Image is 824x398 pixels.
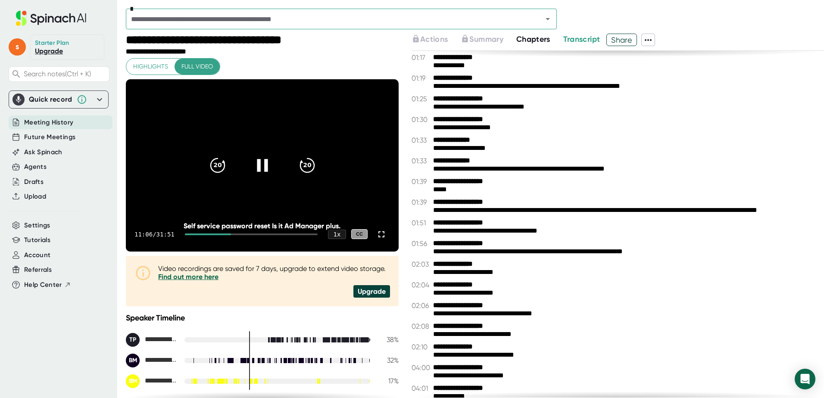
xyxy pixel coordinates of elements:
a: Find out more here [158,273,218,281]
span: 01:17 [412,53,431,62]
span: 02:08 [412,322,431,330]
span: 04:00 [412,364,431,372]
div: Quick record [29,95,72,104]
div: Starter Plan [35,39,69,47]
span: 02:04 [412,281,431,289]
button: Summary [461,34,503,45]
div: 11:06 / 31:51 [134,231,175,238]
span: 01:39 [412,198,431,206]
span: 01:56 [412,239,431,248]
button: Settings [24,221,50,230]
button: Upload [24,192,46,202]
span: 01:51 [412,219,431,227]
div: Byers, Michael [126,354,178,367]
div: TP [126,333,140,347]
button: Drafts [24,177,44,187]
span: Highlights [133,61,168,72]
span: Chapters [516,34,550,44]
button: Chapters [516,34,550,45]
button: Open [542,13,554,25]
div: 32 % [377,356,399,364]
button: Share [606,34,637,46]
div: 38 % [377,336,399,344]
button: Actions [412,34,448,45]
div: Thuahnai, Peter [126,333,178,347]
span: 04:01 [412,384,431,392]
div: CC [351,229,368,239]
div: Open Intercom Messenger [795,369,815,389]
div: Quick record [12,91,105,108]
button: Help Center [24,280,71,290]
div: Self service password reset Is it Ad Manager plus. [153,222,371,230]
span: 02:03 [412,260,431,268]
span: Full video [181,61,213,72]
span: 01:30 [412,115,431,124]
span: Actions [420,34,448,44]
button: Transcript [563,34,600,45]
div: BM [126,354,140,367]
button: Tutorials [24,235,50,245]
div: Upgrade to access [412,34,461,46]
div: BM [126,374,140,388]
button: Referrals [24,265,52,275]
div: 17 % [377,377,399,385]
button: Meeting History [24,118,73,127]
button: Full video [175,59,220,75]
span: Help Center [24,280,62,290]
button: Account [24,250,50,260]
a: Upgrade [35,47,63,55]
span: 01:25 [412,95,431,103]
span: 01:33 [412,136,431,144]
span: 01:39 [412,177,431,186]
span: 01:19 [412,74,431,82]
span: 01:33 [412,157,431,165]
span: Summary [469,34,503,44]
button: Highlights [126,59,175,75]
div: Speaker Timeline [126,313,399,323]
div: Upgrade to access [461,34,516,46]
span: s [9,38,26,56]
span: Share [607,32,637,47]
div: Video recordings are saved for 7 days, upgrade to extend video storage. [158,264,390,281]
div: Upgrade [353,285,390,298]
div: 1 x [328,230,346,239]
div: Bernazzoli, Matthew [126,374,178,388]
button: Agents [24,162,47,172]
button: Future Meetings [24,132,75,142]
span: 02:06 [412,302,431,310]
span: Search notes (Ctrl + K) [24,70,91,78]
button: Ask Spinach [24,147,62,157]
span: Transcript [563,34,600,44]
span: 02:10 [412,343,431,351]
